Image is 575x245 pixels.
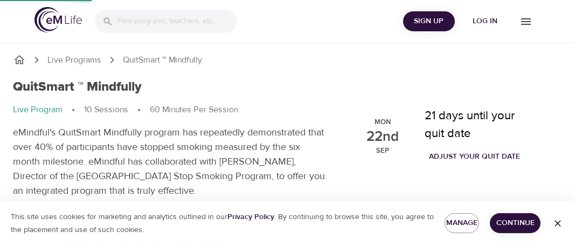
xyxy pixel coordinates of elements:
button: Log in [459,11,511,31]
button: Continue [490,213,541,233]
span: Manage [453,216,470,230]
p: eMindful's QuitSmart Mindfully program has repeatedly demonstrated that over 40% of participants ... [13,125,328,198]
p: 21 days until your quit date [425,107,532,142]
p: QuitSmart ™ Mindfully [123,54,202,66]
h1: QuitSmart ™ Mindfully [13,79,142,95]
a: Privacy Policy [227,212,274,222]
button: Manage [445,213,479,233]
input: Find programs, teachers, etc... [117,10,237,33]
nav: breadcrumb [13,53,562,66]
button: Sign Up [403,11,455,31]
p: Mon [375,119,391,126]
span: Adjust your quit date [429,150,520,164]
p: 60 Minutes Per Session [150,104,238,116]
a: Live Programs [47,54,101,66]
p: Sep [376,147,389,154]
span: Log in [463,15,507,28]
button: menu [511,6,541,36]
p: Live Program [13,104,63,116]
span: Continue [498,216,532,230]
nav: breadcrumb [13,104,328,117]
p: 22nd [366,130,399,143]
img: logo [34,7,82,32]
button: Adjust your quit date [425,147,524,167]
p: 10 Sessions [84,104,128,116]
span: Sign Up [407,15,451,28]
